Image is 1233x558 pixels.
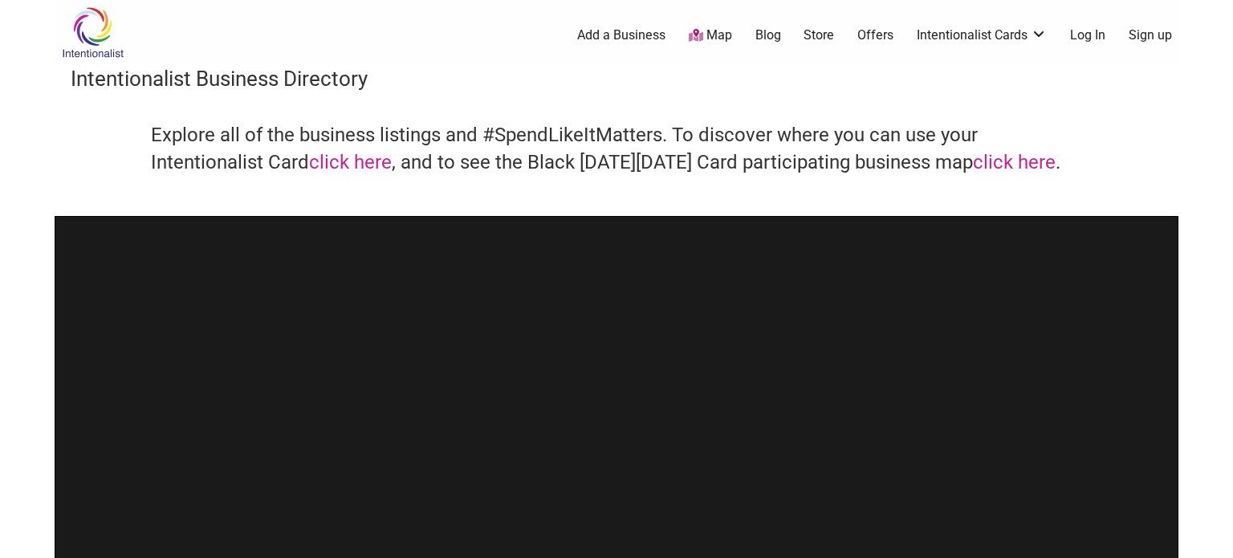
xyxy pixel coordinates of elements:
h4: Explore all of the business listings and #SpendLikeItMatters. To discover where you can use your ... [151,122,1082,176]
a: click here [973,151,1056,173]
a: Sign up [1129,26,1172,44]
a: Blog [755,26,781,44]
a: Store [804,26,834,44]
a: Add a Business [577,26,665,44]
a: Offers [857,26,893,44]
a: Intentionalist Cards [917,26,1047,44]
a: click here [309,151,392,173]
a: Log In [1070,26,1105,44]
a: Map [689,26,732,45]
img: Intentionalist [55,6,131,59]
h3: Intentionalist Business Directory [71,64,1162,93]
